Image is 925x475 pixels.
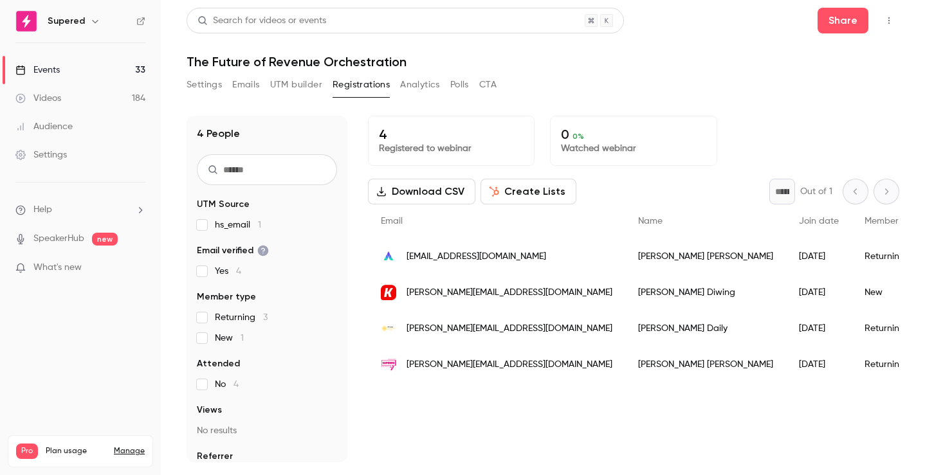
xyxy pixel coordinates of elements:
iframe: Noticeable Trigger [130,262,145,274]
span: [PERSON_NAME][EMAIL_ADDRESS][DOMAIN_NAME] [407,286,612,300]
span: 1 [258,220,261,229]
a: SpeakerHub [33,232,84,246]
span: new [92,233,118,246]
div: [PERSON_NAME] [PERSON_NAME] [625,346,786,382]
h1: The Future of Revenue Orchestration [187,54,899,69]
span: Referrer [197,450,233,463]
button: UTM builder [270,75,322,95]
img: supered.io [381,357,396,372]
span: [PERSON_NAME][EMAIL_ADDRESS][DOMAIN_NAME] [407,322,612,336]
div: Audience [15,120,73,133]
span: Name [638,217,663,226]
span: Help [33,203,52,217]
button: Download CSV [368,179,475,204]
span: Member type [197,291,256,303]
span: 4 [236,267,241,276]
div: [PERSON_NAME] [PERSON_NAME] [625,238,786,274]
span: No [215,378,239,391]
div: [DATE] [786,310,852,346]
span: UTM Source [197,198,250,211]
p: Registered to webinar [379,142,524,155]
span: Email verified [197,244,269,257]
span: Attended [197,357,240,370]
p: Out of 1 [800,185,832,198]
span: [EMAIL_ADDRESS][DOMAIN_NAME] [407,250,546,264]
div: [PERSON_NAME] Diwing [625,274,786,310]
span: hs_email [215,219,261,231]
h1: 4 People [197,126,240,141]
a: Manage [114,446,145,456]
div: [DATE] [786,346,852,382]
span: 4 [234,380,239,389]
span: [PERSON_NAME][EMAIL_ADDRESS][DOMAIN_NAME] [407,358,612,372]
span: 1 [241,334,244,343]
img: getsmartacre.com [381,249,396,264]
h6: Supered [48,15,85,28]
div: [PERSON_NAME] Daily [625,310,786,346]
p: 0 [561,127,706,142]
div: Settings [15,148,67,161]
span: Join date [799,217,839,226]
div: Search for videos or events [197,14,326,28]
span: Views [197,404,222,417]
button: Polls [450,75,469,95]
span: 3 [263,313,268,322]
button: Share [818,8,868,33]
div: Videos [15,92,61,105]
span: 0 % [572,132,584,141]
span: What's new [33,261,82,274]
span: Returning [215,311,268,324]
p: 4 [379,127,524,142]
button: Registrations [333,75,390,95]
span: New [215,332,244,345]
div: [DATE] [786,274,852,310]
div: Events [15,64,60,76]
div: [DATE] [786,238,852,274]
img: Supered [16,11,37,31]
p: No results [197,424,337,437]
span: Yes [215,265,241,278]
p: Watched webinar [561,142,706,155]
span: Member type [865,217,920,226]
span: Email [381,217,403,226]
span: Pro [16,444,38,459]
button: Analytics [400,75,440,95]
button: Settings [187,75,222,95]
span: Plan usage [46,446,106,456]
button: Emails [232,75,259,95]
button: CTA [479,75,497,95]
button: Create Lists [481,179,576,204]
img: kixie.com [381,285,396,300]
li: help-dropdown-opener [15,203,145,217]
img: revopsconsulting.io [381,321,396,336]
